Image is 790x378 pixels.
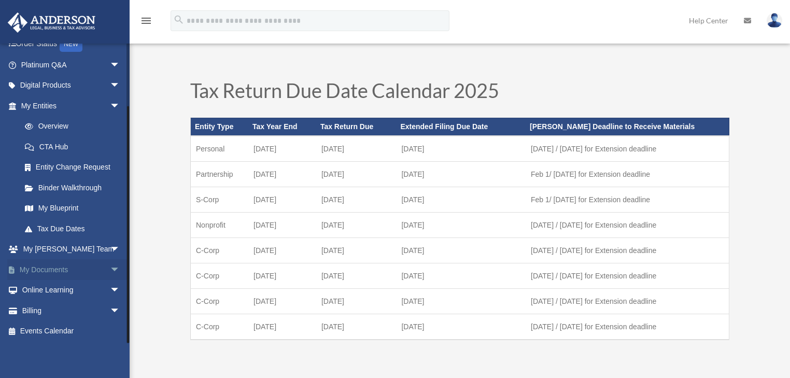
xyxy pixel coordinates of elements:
[396,187,526,212] td: [DATE]
[110,259,131,281] span: arrow_drop_down
[396,212,526,237] td: [DATE]
[191,118,249,135] th: Entity Type
[316,136,397,162] td: [DATE]
[7,75,136,96] a: Digital Productsarrow_drop_down
[191,136,249,162] td: Personal
[396,136,526,162] td: [DATE]
[316,212,397,237] td: [DATE]
[396,288,526,314] td: [DATE]
[248,288,316,314] td: [DATE]
[15,198,136,219] a: My Blueprint
[396,314,526,340] td: [DATE]
[110,54,131,76] span: arrow_drop_down
[526,288,729,314] td: [DATE] / [DATE] for Extension deadline
[316,288,397,314] td: [DATE]
[15,218,131,239] a: Tax Due Dates
[15,177,136,198] a: Binder Walkthrough
[396,118,526,135] th: Extended Filing Due Date
[110,300,131,321] span: arrow_drop_down
[191,187,249,212] td: S-Corp
[248,187,316,212] td: [DATE]
[248,263,316,288] td: [DATE]
[396,237,526,263] td: [DATE]
[248,118,316,135] th: Tax Year End
[173,14,185,25] i: search
[7,259,136,280] a: My Documentsarrow_drop_down
[7,280,136,301] a: Online Learningarrow_drop_down
[7,34,136,55] a: Order StatusNEW
[110,280,131,301] span: arrow_drop_down
[316,263,397,288] td: [DATE]
[248,212,316,237] td: [DATE]
[526,263,729,288] td: [DATE] / [DATE] for Extension deadline
[191,212,249,237] td: Nonprofit
[15,136,136,157] a: CTA Hub
[767,13,782,28] img: User Pic
[526,212,729,237] td: [DATE] / [DATE] for Extension deadline
[526,314,729,340] td: [DATE] / [DATE] for Extension deadline
[15,116,136,137] a: Overview
[191,314,249,340] td: C-Corp
[7,95,136,116] a: My Entitiesarrow_drop_down
[60,36,82,52] div: NEW
[316,237,397,263] td: [DATE]
[191,237,249,263] td: C-Corp
[316,161,397,187] td: [DATE]
[110,95,131,117] span: arrow_drop_down
[248,314,316,340] td: [DATE]
[526,161,729,187] td: Feb 1/ [DATE] for Extension deadline
[7,239,136,260] a: My [PERSON_NAME] Teamarrow_drop_down
[191,263,249,288] td: C-Corp
[7,300,136,321] a: Billingarrow_drop_down
[190,80,729,105] h1: Tax Return Due Date Calendar 2025
[526,136,729,162] td: [DATE] / [DATE] for Extension deadline
[316,187,397,212] td: [DATE]
[7,321,136,342] a: Events Calendar
[248,237,316,263] td: [DATE]
[5,12,98,33] img: Anderson Advisors Platinum Portal
[316,314,397,340] td: [DATE]
[140,15,152,27] i: menu
[110,75,131,96] span: arrow_drop_down
[248,136,316,162] td: [DATE]
[526,237,729,263] td: [DATE] / [DATE] for Extension deadline
[396,263,526,288] td: [DATE]
[526,187,729,212] td: Feb 1/ [DATE] for Extension deadline
[7,54,136,75] a: Platinum Q&Aarrow_drop_down
[15,157,136,178] a: Entity Change Request
[140,18,152,27] a: menu
[110,239,131,260] span: arrow_drop_down
[396,161,526,187] td: [DATE]
[191,288,249,314] td: C-Corp
[191,161,249,187] td: Partnership
[526,118,729,135] th: [PERSON_NAME] Deadline to Receive Materials
[248,161,316,187] td: [DATE]
[316,118,397,135] th: Tax Return Due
